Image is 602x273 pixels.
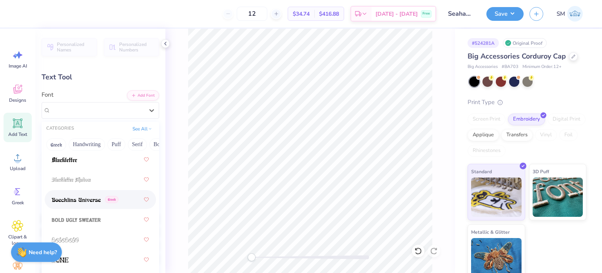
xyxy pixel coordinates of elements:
[522,64,562,70] span: Minimum Order: 12 +
[471,167,492,176] span: Standard
[52,237,79,243] img: bolobolu
[468,129,499,141] div: Applique
[502,64,519,70] span: # BA703
[422,11,430,16] span: Free
[105,196,118,203] span: Greek
[468,145,506,157] div: Rhinestones
[46,138,66,151] button: Greek
[501,129,533,141] div: Transfers
[127,90,159,101] button: Add Font
[12,200,24,206] span: Greek
[486,7,524,21] button: Save
[553,6,586,22] a: SM
[375,10,418,18] span: [DATE] - [DATE]
[52,157,77,163] img: Blackletter
[468,98,586,107] div: Print Type
[130,125,154,133] button: See All
[128,138,147,151] button: Serif
[69,138,105,151] button: Handwriting
[535,129,557,141] div: Vinyl
[107,138,125,151] button: Puff
[52,177,91,183] img: Blackletter Shadow
[46,125,74,132] div: CATEGORIES
[508,114,545,125] div: Embroidery
[503,38,547,48] div: Original Proof
[468,114,506,125] div: Screen Print
[237,7,267,21] input: – –
[442,6,481,22] input: Untitled Design
[471,178,522,217] img: Standard
[468,38,499,48] div: # 524281A
[119,42,154,53] span: Personalized Numbers
[42,90,53,99] label: Font
[42,38,97,56] button: Personalized Names
[9,97,26,103] span: Designs
[248,253,256,261] div: Accessibility label
[8,131,27,137] span: Add Text
[10,165,25,172] span: Upload
[42,72,159,82] div: Text Tool
[319,10,339,18] span: $416.88
[559,129,578,141] div: Foil
[293,10,310,18] span: $34.74
[468,64,498,70] span: Big Accessories
[52,197,101,203] img: Boecklins Universe
[468,51,566,61] span: Big Accessories Corduroy Cap
[29,249,57,256] strong: Need help?
[5,234,31,246] span: Clipart & logos
[57,42,92,53] span: Personalized Names
[52,217,101,223] img: Bold Ugly Sweater
[149,138,169,151] button: Bold
[533,167,549,176] span: 3D Puff
[567,6,583,22] img: Shruthi Mohan
[533,178,583,217] img: 3D Puff
[471,228,510,236] span: Metallic & Glitter
[9,63,27,69] span: Image AI
[104,38,159,56] button: Personalized Numbers
[548,114,586,125] div: Digital Print
[557,9,565,18] span: SM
